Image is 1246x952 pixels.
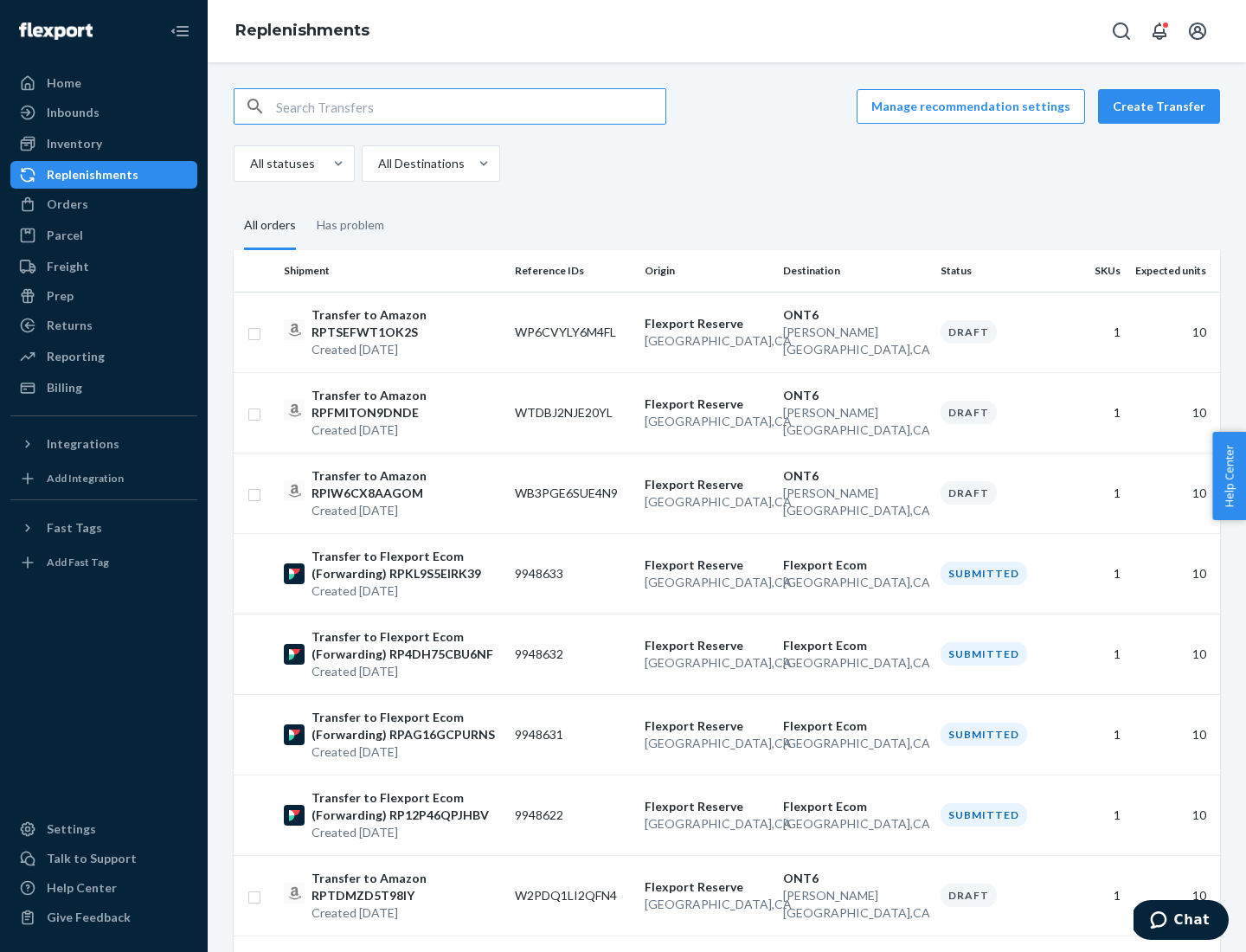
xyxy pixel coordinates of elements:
a: Add Integration [10,465,197,492]
td: 1 [1063,372,1127,453]
div: Orders [47,196,88,213]
button: Open notifications [1142,14,1177,48]
th: Status [934,250,1063,292]
p: ONT6 [783,467,927,485]
div: Billing [47,379,82,396]
div: Inbounds [47,104,100,121]
p: Flexport Ecom [783,798,927,815]
div: Parcel [47,227,83,244]
p: [PERSON_NAME][GEOGRAPHIC_DATA] , CA [783,404,927,439]
button: Help Center [1212,432,1246,520]
div: Add Integration [47,471,124,486]
p: Created [DATE] [311,341,501,358]
p: [PERSON_NAME][GEOGRAPHIC_DATA] , CA [783,485,927,519]
p: Transfer to Amazon RPTDMZD5T98IY [311,870,501,904]
td: 10 [1127,453,1220,533]
td: 10 [1127,775,1220,855]
p: [GEOGRAPHIC_DATA] , CA [645,896,769,913]
p: Created [DATE] [311,824,501,841]
td: W2PDQ1LI2QFN4 [508,855,638,936]
td: WTDBJ2NJE20YL [508,372,638,453]
a: Help Center [10,874,197,902]
p: Flexport Reserve [645,717,769,735]
a: Orders [10,190,197,218]
p: Flexport Ecom [783,637,927,654]
p: Flexport Reserve [645,637,769,654]
td: 10 [1127,614,1220,694]
button: Open Search Box [1104,14,1139,48]
div: Replenishments [47,166,138,183]
p: Transfer to Flexport Ecom (Forwarding) RP4DH75CBU6NF [311,628,501,663]
p: Transfer to Flexport Ecom (Forwarding) RPAG16GCPURNS [311,709,501,743]
th: Destination [776,250,934,292]
div: Submitted [941,723,1027,746]
a: Manage recommendation settings [857,89,1085,124]
button: Create Transfer [1098,89,1220,124]
a: Replenishments [235,21,369,40]
div: Inventory [47,135,102,152]
div: Draft [941,401,997,424]
p: Created [DATE] [311,582,501,600]
p: [GEOGRAPHIC_DATA] , CA [645,654,769,672]
td: WP6CVYLY6M4FL [508,292,638,372]
button: Open account menu [1180,14,1215,48]
div: Home [47,74,81,92]
div: Integrations [47,435,119,453]
div: Reporting [47,348,105,365]
div: Prep [47,287,74,305]
p: Transfer to Amazon RPIW6CX8AAGOM [311,467,501,502]
p: Transfer to Flexport Ecom (Forwarding) RPKL9S5EIRK39 [311,548,501,582]
p: Transfer to Amazon RPTSEFWT1OK2S [311,306,501,341]
div: Talk to Support [47,850,137,867]
input: All Destinations [376,155,378,172]
img: Flexport logo [19,23,93,40]
div: Settings [47,820,96,838]
td: 1 [1063,694,1127,775]
th: Expected units [1127,250,1220,292]
a: Inbounds [10,99,197,126]
p: [PERSON_NAME][GEOGRAPHIC_DATA] , CA [783,887,927,922]
a: Settings [10,815,197,843]
td: 1 [1063,775,1127,855]
a: Prep [10,282,197,310]
input: All statuses [248,155,250,172]
p: [GEOGRAPHIC_DATA] , CA [645,815,769,833]
div: Draft [941,884,997,907]
td: 1 [1063,533,1127,614]
div: Give Feedback [47,909,131,926]
p: ONT6 [783,870,927,887]
p: Transfer to Flexport Ecom (Forwarding) RP12P46QPJHBV [311,789,501,824]
button: Give Feedback [10,904,197,931]
div: All Destinations [378,155,465,172]
th: Shipment [277,250,508,292]
p: Created [DATE] [311,743,501,761]
div: Draft [941,320,997,344]
p: [PERSON_NAME][GEOGRAPHIC_DATA] , CA [783,324,927,358]
p: Flexport Ecom [783,717,927,735]
a: Reporting [10,343,197,370]
td: 1 [1063,614,1127,694]
button: Talk to Support [10,845,197,872]
p: [GEOGRAPHIC_DATA] , CA [645,413,769,430]
div: Draft [941,481,997,505]
p: Transfer to Amazon RPFMITON9DNDE [311,387,501,421]
p: ONT6 [783,306,927,324]
td: 10 [1127,533,1220,614]
td: 9948622 [508,775,638,855]
td: 10 [1127,372,1220,453]
button: Integrations [10,430,197,458]
p: Flexport Reserve [645,315,769,332]
ol: breadcrumbs [222,6,383,56]
div: Add Fast Tag [47,555,109,569]
div: Fast Tags [47,519,102,537]
button: Fast Tags [10,514,197,542]
td: 1 [1063,292,1127,372]
div: Submitted [941,803,1027,827]
a: Add Fast Tag [10,549,197,576]
a: Parcel [10,222,197,249]
div: All statuses [250,155,315,172]
p: Flexport Reserve [645,396,769,413]
p: [GEOGRAPHIC_DATA] , CA [645,735,769,752]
